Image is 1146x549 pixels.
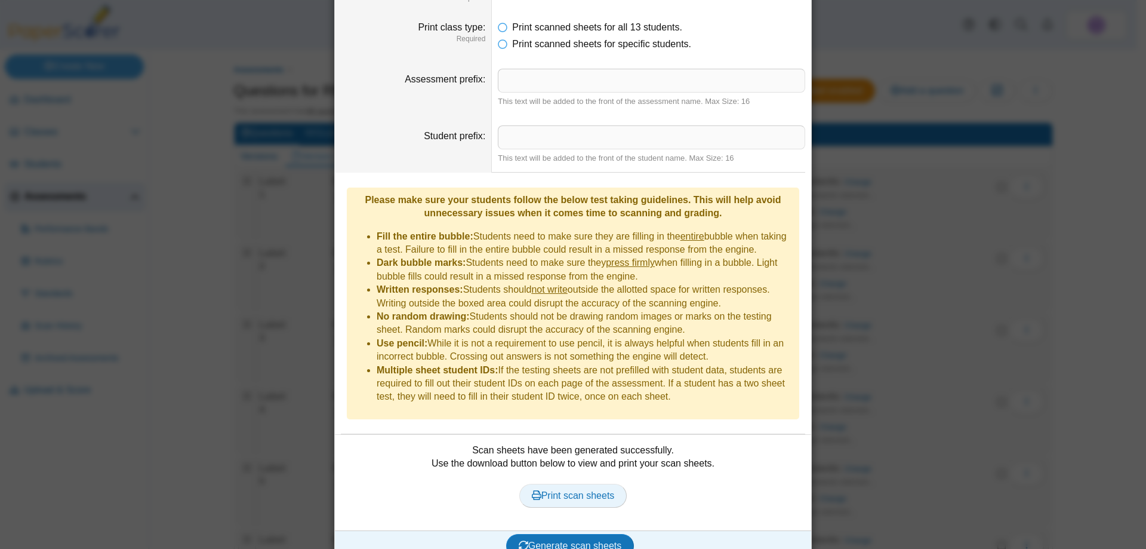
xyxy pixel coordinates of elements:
li: Students need to make sure they are filling in the bubble when taking a test. Failure to fill in ... [377,230,793,257]
span: Print scan sheets [532,490,615,501]
span: Print scanned sheets for specific students. [512,39,691,49]
li: If the testing sheets are not prefilled with student data, students are required to fill out thei... [377,364,793,404]
b: Please make sure your students follow the below test taking guidelines. This will help avoid unne... [365,195,781,218]
u: press firmly [606,257,655,268]
div: Scan sheets have been generated successfully. Use the download button below to view and print you... [341,444,805,522]
li: Students need to make sure they when filling in a bubble. Light bubble fills could result in a mi... [377,256,793,283]
u: entire [680,231,704,241]
b: Dark bubble marks: [377,257,466,268]
b: No random drawing: [377,311,470,321]
b: Multiple sheet student IDs: [377,365,498,375]
u: not write [531,284,567,295]
div: This text will be added to the front of the assessment name. Max Size: 16 [498,96,805,107]
div: This text will be added to the front of the student name. Max Size: 16 [498,153,805,164]
li: Students should not be drawing random images or marks on the testing sheet. Random marks could di... [377,310,793,337]
span: Print scanned sheets for all 13 students. [512,22,682,32]
label: Student prefix [424,131,485,141]
label: Print class type [418,22,485,32]
label: Assessment prefix [405,74,485,84]
dfn: Required [341,34,485,44]
b: Fill the entire bubble: [377,231,473,241]
li: Students should outside the allotted space for written responses. Writing outside the boxed area ... [377,283,793,310]
li: While it is not a requirement to use pencil, it is always helpful when students fill in an incorr... [377,337,793,364]
a: Print scan sheets [519,484,627,508]
b: Written responses: [377,284,463,295]
b: Use pencil: [377,338,427,348]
